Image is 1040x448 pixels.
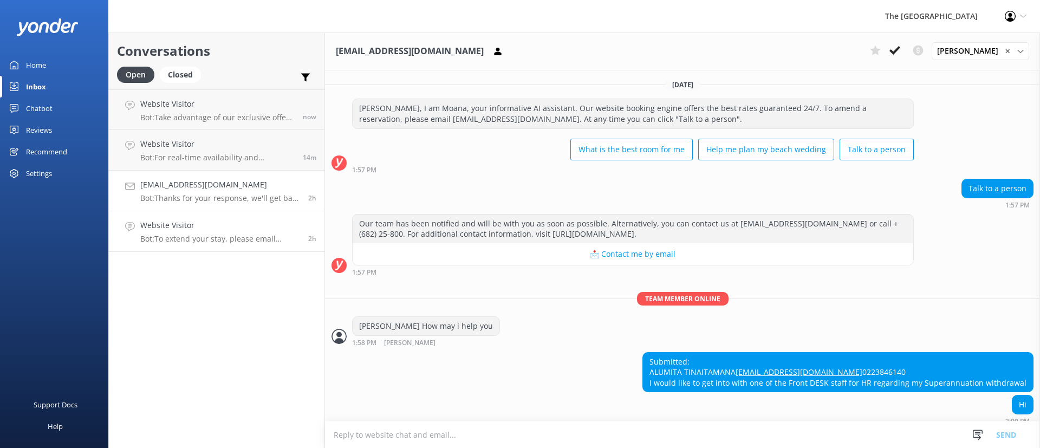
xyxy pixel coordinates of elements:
div: [PERSON_NAME], I am Moana, your informative AI assistant. Our website booking engine offers the b... [353,99,913,128]
span: [DATE] [666,80,700,89]
p: Bot: For real-time availability and accommodation bookings, please visit [URL][DOMAIN_NAME]. If y... [140,153,295,163]
a: [EMAIL_ADDRESS][DOMAIN_NAME] [736,367,862,377]
h3: [EMAIL_ADDRESS][DOMAIN_NAME] [336,44,484,59]
a: Website VisitorBot:Take advantage of our exclusive offers by booking our Best Rate Guaranteed dir... [109,89,324,130]
div: Reviews [26,119,52,141]
strong: 2:00 PM [1005,418,1030,425]
div: Sep 30 2025 02:00pm (UTC -10:00) Pacific/Honolulu [1005,417,1033,425]
button: 📩 Contact me by email [353,243,913,265]
div: Recommend [26,141,67,163]
div: Open [117,67,154,83]
div: Closed [160,67,201,83]
span: Oct 08 2025 05:36pm (UTC -10:00) Pacific/Honolulu [308,193,316,203]
span: Team member online [637,292,729,306]
div: Inbox [26,76,46,98]
img: yonder-white-logo.png [16,18,79,36]
span: [PERSON_NAME] [937,45,1005,57]
div: Chatbot [26,98,53,119]
button: Help me plan my beach wedding [698,139,834,160]
div: Sep 30 2025 01:57pm (UTC -10:00) Pacific/Honolulu [352,166,914,173]
span: Oct 08 2025 08:02pm (UTC -10:00) Pacific/Honolulu [303,153,316,162]
div: Settings [26,163,52,184]
p: Bot: Thanks for your response, we'll get back to you as soon as we can during opening hours. [140,193,300,203]
button: What is the best room for me [570,139,693,160]
div: Home [26,54,46,76]
a: [EMAIL_ADDRESS][DOMAIN_NAME]Bot:Thanks for your response, we'll get back to you as soon as we can... [109,171,324,211]
h2: Conversations [117,41,316,61]
h4: Website Visitor [140,98,295,110]
span: Oct 08 2025 05:36pm (UTC -10:00) Pacific/Honolulu [308,234,316,243]
strong: 1:57 PM [352,269,376,276]
div: Sep 30 2025 01:57pm (UTC -10:00) Pacific/Honolulu [961,201,1033,209]
div: Support Docs [34,394,77,415]
div: Help [48,415,63,437]
a: Open [117,68,160,80]
h4: Website Visitor [140,138,295,150]
strong: 1:57 PM [352,167,376,173]
div: Sep 30 2025 01:57pm (UTC -10:00) Pacific/Honolulu [352,268,914,276]
div: Our team has been notified and will be with you as soon as possible. Alternatively, you can conta... [353,215,913,243]
span: [PERSON_NAME] [384,340,435,347]
span: ✕ [1005,46,1010,56]
h4: [EMAIL_ADDRESS][DOMAIN_NAME] [140,179,300,191]
p: Bot: To extend your stay, please email [EMAIL_ADDRESS][DOMAIN_NAME] for assistance. [140,234,300,244]
a: Website VisitorBot:For real-time availability and accommodation bookings, please visit [URL][DOMA... [109,130,324,171]
div: Assign User [932,42,1029,60]
strong: 1:57 PM [1005,202,1030,209]
div: Submitted: ALUMITA TINAITAMANA 0223846140 I would like to get into with one of the Front DESK sta... [643,353,1033,392]
h4: Website Visitor [140,219,300,231]
a: Website VisitorBot:To extend your stay, please email [EMAIL_ADDRESS][DOMAIN_NAME] for assistance.2h [109,211,324,252]
a: Closed [160,68,206,80]
strong: 1:58 PM [352,340,376,347]
div: Sep 30 2025 01:58pm (UTC -10:00) Pacific/Honolulu [352,339,500,347]
p: Bot: Take advantage of our exclusive offers by booking our Best Rate Guaranteed directly with the... [140,113,295,122]
div: Talk to a person [962,179,1033,198]
button: Talk to a person [840,139,914,160]
div: [PERSON_NAME] How may i help you [353,317,499,335]
span: Oct 08 2025 08:17pm (UTC -10:00) Pacific/Honolulu [303,112,316,121]
div: Hi [1012,395,1033,414]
